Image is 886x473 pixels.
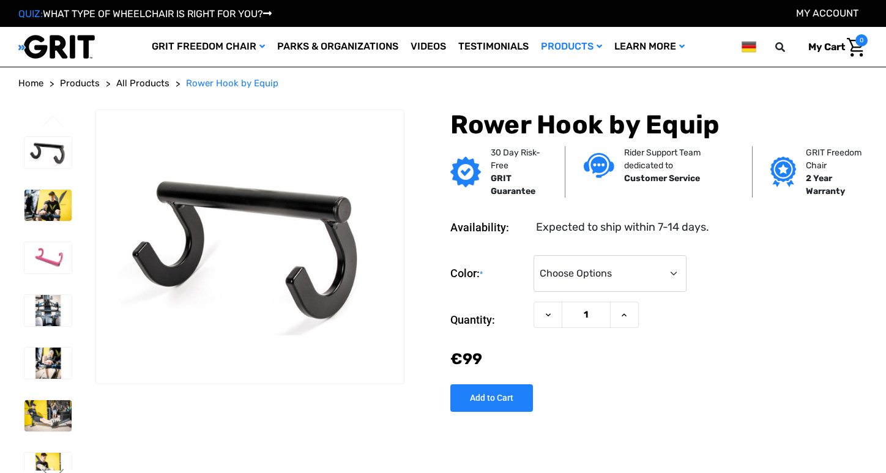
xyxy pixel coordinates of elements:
[450,110,868,140] h1: Rower Hook by Equip
[624,173,700,184] strong: Customer Service
[24,400,72,431] img: Rower Hook by Equip
[491,146,546,172] p: 30 Day Risk-Free
[450,219,527,236] dt: Availability:
[781,34,799,60] input: Search
[535,27,608,67] a: Products
[536,219,709,236] dd: Expected to ship within 7-14 days.
[742,39,756,54] img: de.png
[116,76,169,91] a: All Products
[452,27,535,67] a: Testimonials
[24,242,72,274] img: Rower Hook by Equip
[806,173,845,196] strong: 2 Year Warranty
[450,302,527,338] label: Quantity:
[146,27,271,67] a: GRIT Freedom Chair
[24,295,72,326] img: Rower Hook by Equip
[60,78,100,89] span: Products
[491,173,535,196] strong: GRIT Guarantee
[186,78,278,89] span: Rower Hook by Equip
[40,115,66,130] button: Go to slide 2 of 2
[18,78,43,89] span: Home
[799,34,868,60] a: Cart with 0 items
[806,146,872,172] p: GRIT Freedom Chair
[450,157,481,187] img: GRIT Guarantee
[855,34,868,47] span: 0
[450,255,527,292] label: Color:
[808,41,845,53] span: My Cart
[24,137,72,168] img: Rower Hook by Equip
[186,76,278,91] a: Rower Hook by Equip
[770,157,795,187] img: Grit freedom
[584,153,614,178] img: Customer service
[96,144,403,349] img: Rower Hook by Equip
[24,190,72,221] img: Rower Hook by Equip
[796,7,858,19] a: Account
[271,27,404,67] a: Parks & Organizations
[847,38,865,57] img: Cart
[450,384,533,412] input: Add to Cart
[18,76,43,91] a: Home
[18,34,95,59] img: GRIT All-Terrain Wheelchair and Mobility Equipment
[450,350,482,368] span: €‌99
[624,146,734,172] p: Rider Support Team dedicated to
[404,27,452,67] a: Videos
[608,27,691,67] a: Learn More
[18,8,272,20] a: QUIZ:WHAT TYPE OF WHEELCHAIR IS RIGHT FOR YOU?
[18,76,868,91] nav: Breadcrumb
[24,348,72,379] img: Rower Hook by Equip
[719,394,880,452] iframe: Tidio Chat
[18,8,43,20] span: QUIZ:
[116,78,169,89] span: All Products
[60,76,100,91] a: Products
